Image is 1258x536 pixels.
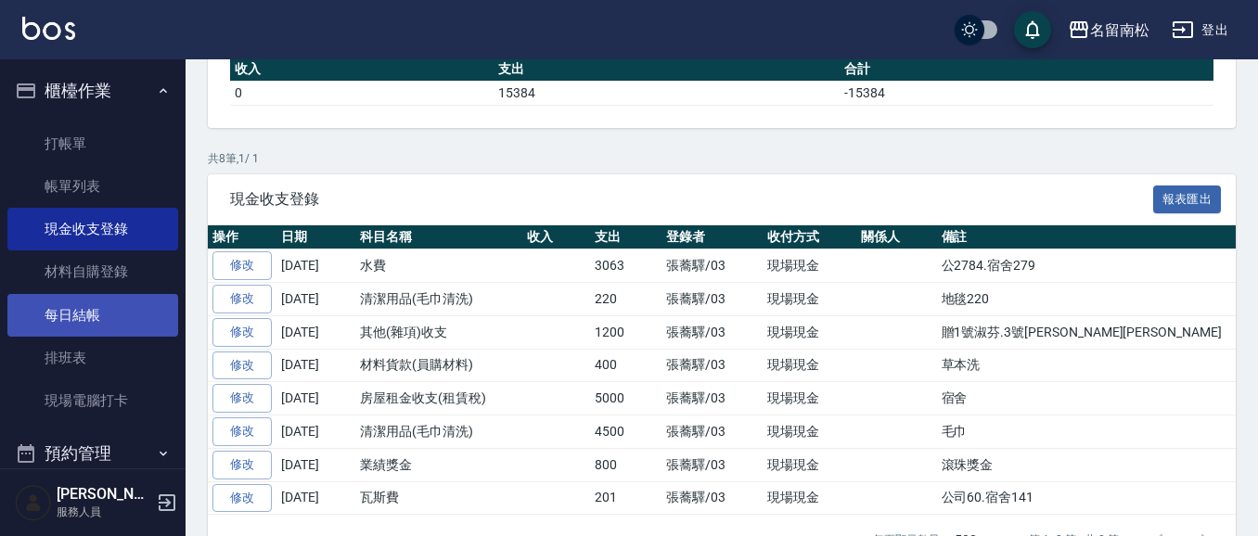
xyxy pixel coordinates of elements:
[276,382,355,415] td: [DATE]
[661,448,763,481] td: 張蕎驛/03
[494,57,840,82] th: 支出
[230,190,1153,209] span: 現金收支登錄
[661,249,763,283] td: 張蕎驛/03
[7,165,178,208] a: 帳單列表
[276,448,355,481] td: [DATE]
[212,318,272,347] a: 修改
[7,337,178,379] a: 排班表
[590,249,661,283] td: 3063
[763,249,856,283] td: 現場現金
[1014,11,1051,48] button: save
[590,382,661,415] td: 5000
[840,81,1213,105] td: -15384
[15,484,52,521] img: Person
[763,415,856,449] td: 現場現金
[276,415,355,449] td: [DATE]
[276,315,355,349] td: [DATE]
[590,225,661,249] th: 支出
[212,451,272,479] a: 修改
[661,382,763,415] td: 張蕎驛/03
[661,225,763,249] th: 登錄者
[590,349,661,382] td: 400
[355,225,522,249] th: 科目名稱
[355,448,522,481] td: 業績獎金
[355,249,522,283] td: 水費
[661,283,763,316] td: 張蕎驛/03
[763,382,856,415] td: 現場現金
[355,315,522,349] td: 其他(雜項)收支
[355,415,522,449] td: 清潔用品(毛巾清洗)
[212,484,272,513] a: 修改
[1153,185,1222,214] button: 報表匯出
[590,448,661,481] td: 800
[661,315,763,349] td: 張蕎驛/03
[7,429,178,478] button: 預約管理
[212,417,272,446] a: 修改
[276,249,355,283] td: [DATE]
[355,481,522,515] td: 瓦斯費
[212,285,272,313] a: 修改
[856,225,937,249] th: 關係人
[763,283,856,316] td: 現場現金
[276,349,355,382] td: [DATE]
[1090,19,1149,42] div: 名留南松
[1153,189,1222,207] a: 報表匯出
[840,57,1213,82] th: 合計
[661,349,763,382] td: 張蕎驛/03
[661,415,763,449] td: 張蕎驛/03
[355,349,522,382] td: 材料貨款(員購材料)
[590,315,661,349] td: 1200
[276,225,355,249] th: 日期
[763,448,856,481] td: 現場現金
[276,481,355,515] td: [DATE]
[590,481,661,515] td: 201
[661,481,763,515] td: 張蕎驛/03
[7,250,178,293] a: 材料自購登錄
[355,382,522,415] td: 房屋租金收支(租賃稅)
[212,384,272,413] a: 修改
[230,81,494,105] td: 0
[494,81,840,105] td: 15384
[57,485,151,504] h5: [PERSON_NAME]
[1164,13,1236,47] button: 登出
[212,251,272,280] a: 修改
[208,150,1236,167] p: 共 8 筆, 1 / 1
[1060,11,1157,49] button: 名留南松
[763,315,856,349] td: 現場現金
[522,225,590,249] th: 收入
[57,504,151,520] p: 服務人員
[22,17,75,40] img: Logo
[763,225,856,249] th: 收付方式
[7,294,178,337] a: 每日結帳
[7,379,178,422] a: 現場電腦打卡
[763,481,856,515] td: 現場現金
[590,283,661,316] td: 220
[7,122,178,165] a: 打帳單
[7,208,178,250] a: 現金收支登錄
[355,283,522,316] td: 清潔用品(毛巾清洗)
[763,349,856,382] td: 現場現金
[208,225,276,249] th: 操作
[212,351,272,380] a: 修改
[590,415,661,449] td: 4500
[7,67,178,115] button: 櫃檯作業
[230,57,494,82] th: 收入
[276,283,355,316] td: [DATE]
